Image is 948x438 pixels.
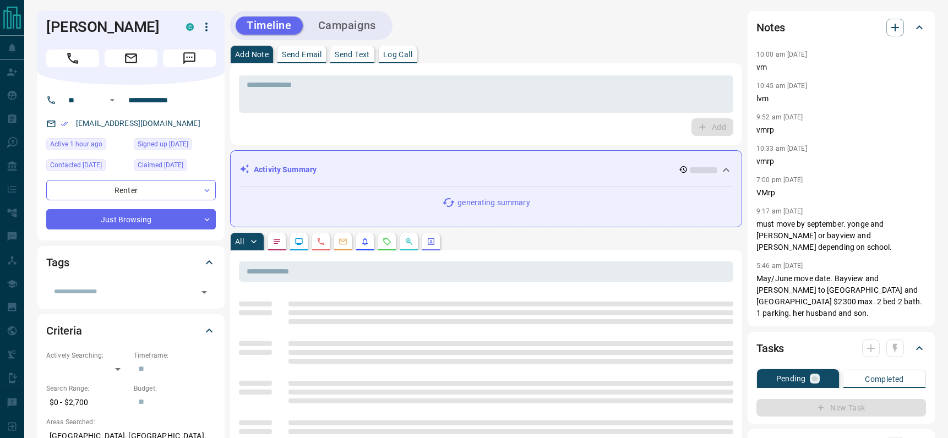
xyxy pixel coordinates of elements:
h2: Tags [46,254,69,271]
span: Email [105,50,157,67]
svg: Emails [339,237,347,246]
h2: Notes [756,19,785,36]
span: Call [46,50,99,67]
span: Claimed [DATE] [138,160,183,171]
p: Add Note [235,51,269,58]
p: Budget: [134,384,216,393]
svg: Agent Actions [427,237,435,246]
p: must move by september. yonge and [PERSON_NAME] or bayview and [PERSON_NAME] depending on school. [756,218,926,253]
button: Open [197,284,212,300]
p: Activity Summary [254,164,317,176]
p: Pending [776,375,806,382]
button: Timeline [236,17,303,35]
h1: [PERSON_NAME] [46,18,170,36]
div: Mon Feb 05 2024 [134,159,216,174]
p: 9:17 am [DATE] [756,207,803,215]
p: 9:52 am [DATE] [756,113,803,121]
p: 7:00 pm [DATE] [756,176,803,184]
p: vm [756,62,926,73]
p: Areas Searched: [46,417,216,427]
button: Open [106,94,119,107]
p: Timeframe: [134,351,216,360]
svg: Calls [317,237,325,246]
p: lvm [756,93,926,105]
p: generating summary [457,197,530,209]
svg: Opportunities [405,237,413,246]
span: Contacted [DATE] [50,160,102,171]
button: Campaigns [307,17,387,35]
div: Criteria [46,317,216,344]
h2: Criteria [46,322,82,340]
div: Tags [46,249,216,276]
div: Tasks [756,335,926,362]
div: Renter [46,180,216,200]
p: Send Text [335,51,370,58]
p: vmrp [756,156,926,167]
a: [EMAIL_ADDRESS][DOMAIN_NAME] [76,119,200,128]
svg: Notes [273,237,281,246]
p: $0 - $2,700 [46,393,128,412]
svg: Lead Browsing Activity [295,237,303,246]
p: Search Range: [46,384,128,393]
div: Just Browsing [46,209,216,229]
span: Active 1 hour ago [50,139,102,150]
svg: Email Verified [61,120,68,128]
div: condos.ca [186,23,194,31]
p: Send Email [282,51,322,58]
p: All [235,238,244,245]
p: May/June move date. Bayview and [PERSON_NAME] to [GEOGRAPHIC_DATA] and [GEOGRAPHIC_DATA] $2300 ma... [756,273,926,319]
p: vmrp [756,124,926,136]
p: 5:46 am [DATE] [756,262,803,270]
p: VMrp [756,187,926,199]
svg: Listing Alerts [361,237,369,246]
p: Log Call [383,51,412,58]
div: Activity Summary [239,160,733,180]
svg: Requests [383,237,391,246]
p: 10:00 am [DATE] [756,51,807,58]
p: 10:45 am [DATE] [756,82,807,90]
span: Message [163,50,216,67]
span: Signed up [DATE] [138,139,188,150]
p: Completed [865,375,904,383]
div: Thu Feb 04 2021 [134,138,216,154]
div: Mon Feb 12 2024 [46,159,128,174]
p: 10:33 am [DATE] [756,145,807,152]
p: Actively Searching: [46,351,128,360]
div: Notes [756,14,926,41]
div: Fri Sep 12 2025 [46,138,128,154]
h2: Tasks [756,340,784,357]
